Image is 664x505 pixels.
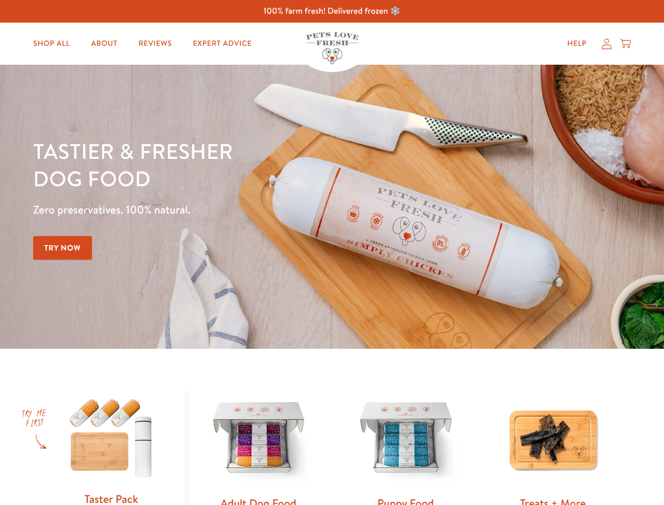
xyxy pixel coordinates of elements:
a: Help [559,33,595,54]
a: Reviews [130,33,180,54]
img: Pets Love Fresh [306,32,359,64]
a: Shop All [25,33,78,54]
a: About [83,33,126,54]
a: Try Now [33,236,92,260]
h1: Tastier & fresher dog food [33,137,432,192]
a: Expert Advice [185,33,260,54]
p: Zero preservatives. 100% natural. [33,200,432,219]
